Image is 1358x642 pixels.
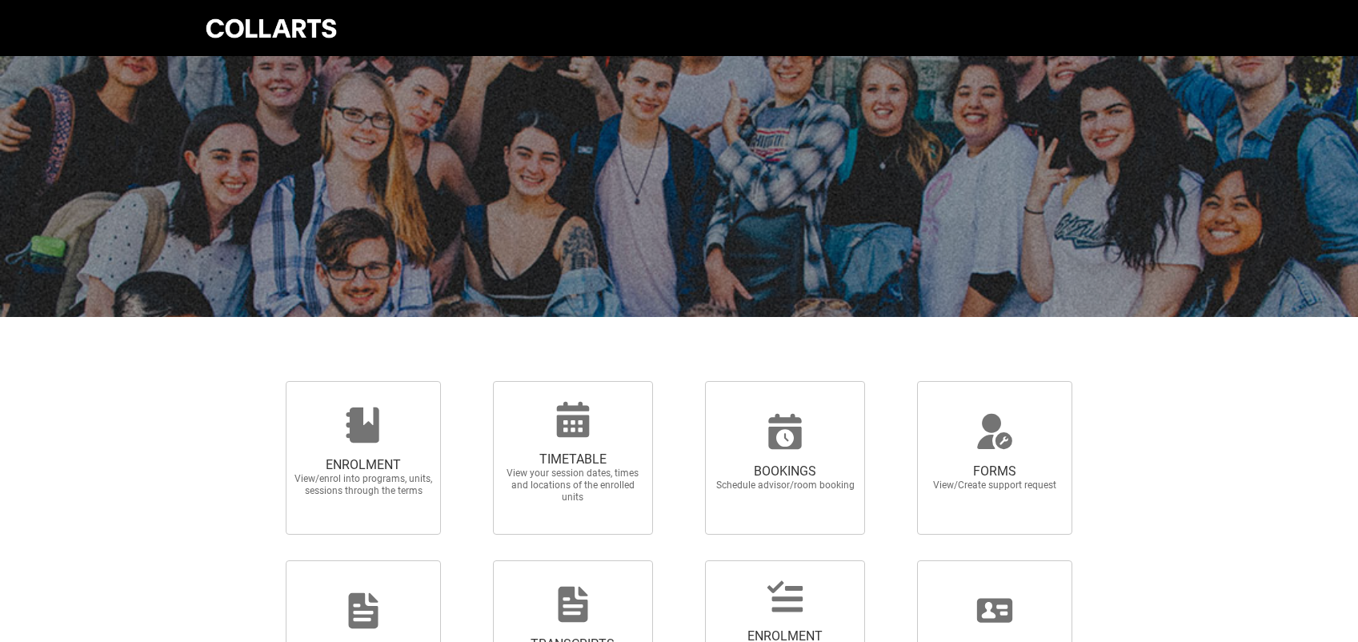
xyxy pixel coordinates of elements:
[503,467,643,504] span: View your session dates, times and locations of the enrolled units
[924,479,1065,492] span: View/Create support request
[1147,26,1155,27] button: User Profile
[715,479,855,492] span: Schedule advisor/room booking
[293,473,434,497] span: View/enrol into programs, units, sessions through the terms
[715,463,855,479] span: BOOKINGS
[293,457,434,473] span: ENROLMENT
[503,451,643,467] span: TIMETABLE
[924,463,1065,479] span: FORMS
